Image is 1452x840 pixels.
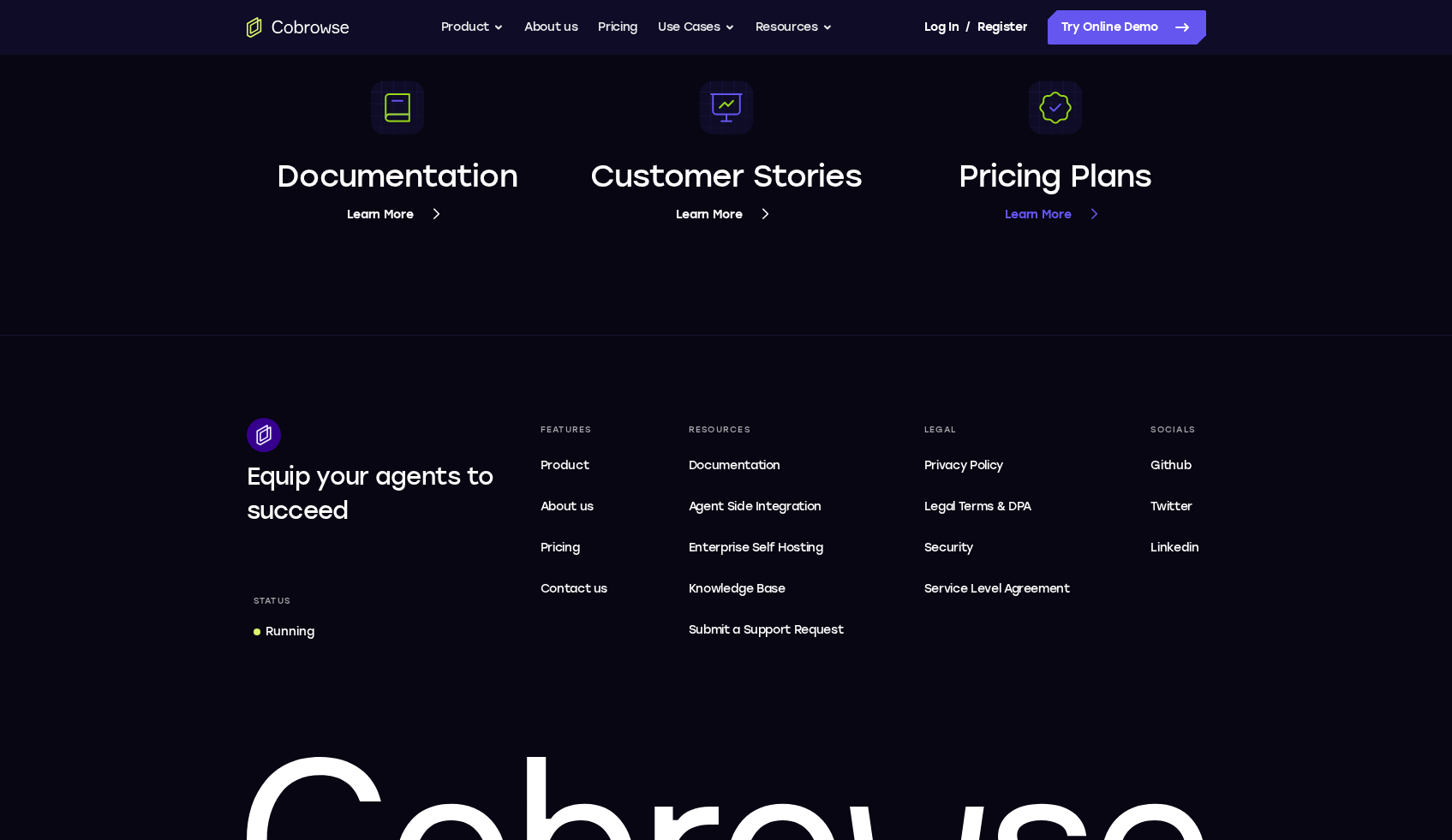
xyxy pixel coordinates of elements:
[541,499,594,514] span: About us
[676,204,777,225] span: Learn More
[590,156,863,197] h3: Customer Stories
[534,490,615,524] a: About us
[959,156,1151,197] h3: Pricing Plans
[924,10,959,45] a: Log In
[347,204,448,225] span: Learn More
[924,499,1031,514] span: Legal Terms & DPA
[1150,540,1198,555] span: Linkedin
[689,620,844,640] span: Submit a Support Request
[977,10,1027,45] a: Register
[689,538,844,558] span: Enterprise Self Hosting
[1150,499,1192,514] span: Twitter
[247,17,350,38] a: Go to the home page
[917,449,1077,483] a: Privacy Policy
[524,10,577,45] a: About us
[441,10,505,45] button: Product
[682,490,851,524] a: Agent Side Integration
[689,497,844,517] span: Agent Side Integration
[534,531,615,565] a: Pricing
[247,589,298,613] div: Status
[1150,458,1191,473] span: Github
[541,458,589,473] span: Product
[924,579,1070,599] span: Service Level Agreement
[576,80,877,225] a: Customer Stories Learn More
[576,80,877,135] img: Customer Stories icon
[534,418,615,442] div: Features
[266,623,314,640] div: Running
[1005,204,1106,225] span: Learn More
[682,613,851,647] a: Submit a Support Request
[905,80,1206,225] a: Pricing Plans Learn More
[917,572,1077,606] a: Service Level Agreement
[917,490,1077,524] a: Legal Terms & DPA
[534,449,615,483] a: Product
[917,531,1077,565] a: Security
[917,418,1077,442] div: Legal
[905,80,1206,135] img: Pricing icon
[277,156,517,197] h3: Documentation
[534,572,615,606] a: Contact us
[965,17,971,38] span: /
[682,572,851,606] a: Knowledge Base
[756,10,833,45] button: Resources
[924,540,973,555] span: Security
[247,80,548,135] img: Documentation icon
[1144,490,1205,524] a: Twitter
[598,10,637,45] a: Pricing
[689,581,786,596] span: Knowledge Base
[682,418,851,442] div: Resources
[247,462,494,525] span: Equip your agents to succeed
[541,581,608,596] span: Contact us
[689,458,780,473] span: Documentation
[1048,10,1206,45] a: Try Online Demo
[658,10,735,45] button: Use Cases
[247,80,548,225] a: Documentation Learn More
[1144,449,1205,483] a: Github
[1144,418,1205,442] div: Socials
[682,449,851,483] a: Documentation
[1144,531,1205,565] a: Linkedin
[924,458,1003,473] span: Privacy Policy
[682,531,851,565] a: Enterprise Self Hosting
[247,617,321,647] a: Running
[541,540,580,555] span: Pricing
